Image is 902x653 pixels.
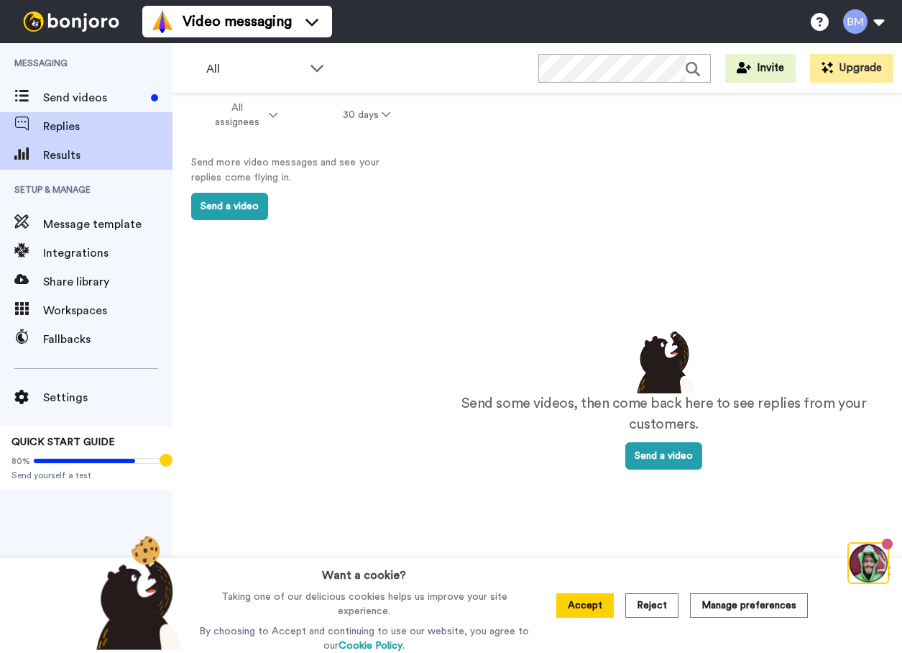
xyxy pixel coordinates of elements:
span: Send yourself a test [11,470,161,481]
span: Results [43,147,172,164]
span: Replies [43,118,172,135]
span: Send videos [43,89,145,106]
span: Share library [43,273,172,291]
a: Send a video [625,451,702,461]
img: vm-color.svg [151,10,174,33]
p: Send more video messages and see your replies come flying in. [191,155,407,186]
button: All assignees [175,95,310,135]
p: By choosing to Accept and continuing to use our website, you agree to our . [195,624,533,653]
p: Send some videos, then come back here to see replies from your customers. [454,393,873,434]
span: 80% [11,455,30,467]
span: QUICK START GUIDE [11,437,115,447]
button: 30 days [310,102,423,128]
span: Workspaces [43,302,172,319]
span: Integrations [43,245,172,262]
span: All [206,60,303,78]
button: Upgrade [810,54,893,83]
button: Manage preferences [690,593,808,618]
img: 3183ab3e-59ed-45f6-af1c-10226f767056-1659068401.jpg [1,3,40,42]
img: results-emptystates.png [628,327,700,393]
button: Reject [625,593,678,618]
div: Tooltip anchor [160,454,172,467]
span: Fallbacks [43,331,172,348]
span: Settings [43,389,172,406]
button: Send a video [191,193,268,220]
span: All assignees [208,101,266,129]
span: Message template [43,216,172,233]
button: Accept [556,593,614,618]
button: Send a video [625,442,702,470]
a: Cookie Policy [339,641,402,651]
p: Taking one of our delicious cookies helps us improve your site experience. [195,590,533,618]
img: bear-with-cookie.png [83,535,190,650]
button: Invite [725,54,796,83]
h3: Want a cookie? [322,558,406,584]
span: Video messaging [183,12,292,32]
img: bj-logo-header-white.svg [17,12,125,32]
